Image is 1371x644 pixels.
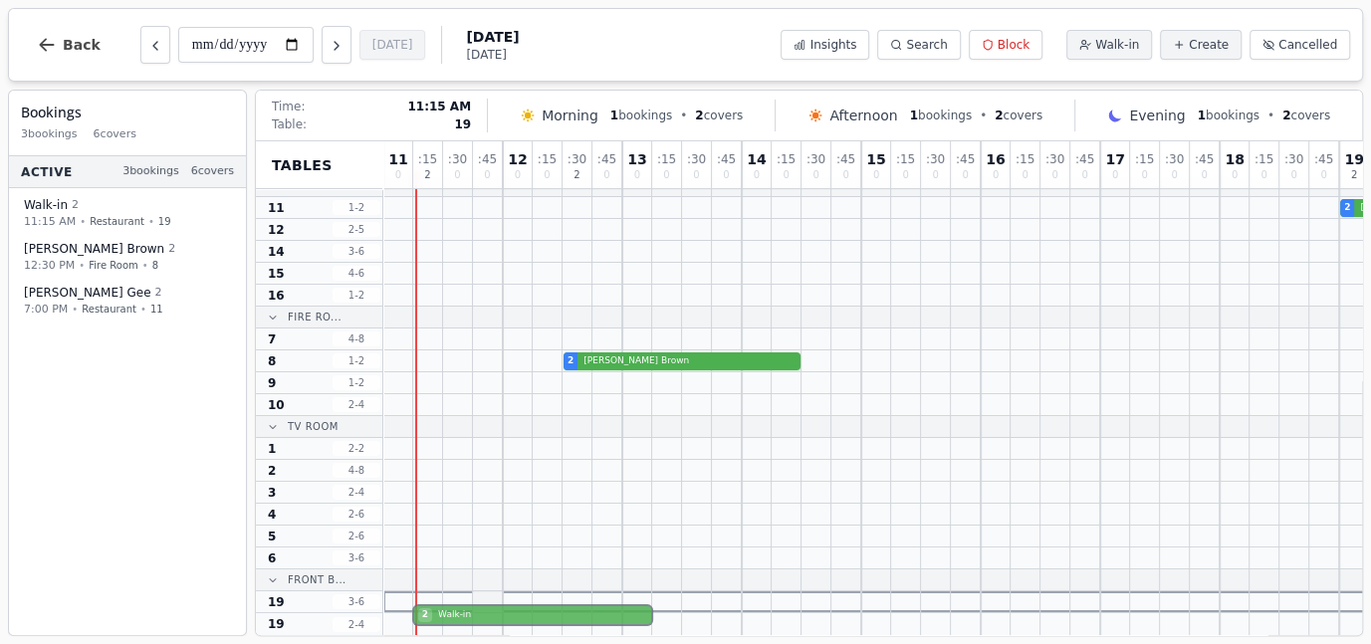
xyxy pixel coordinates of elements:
span: : 15 [777,153,796,165]
span: 5 [268,529,276,544]
button: [PERSON_NAME] Gee27:00 PM•Restaurant•11 [13,278,242,324]
button: Cancelled [1250,30,1350,60]
span: : 15 [418,153,437,165]
span: 1 [910,108,918,122]
span: bookings [610,107,672,123]
span: 0 [873,170,879,180]
span: Time: [272,99,305,114]
span: 0 [1201,170,1207,180]
span: 4 [268,507,276,523]
span: 1 - 2 [333,375,380,390]
span: 2 [1351,170,1357,180]
span: 2 [268,463,276,479]
span: Tables [272,155,333,175]
span: 4 - 6 [333,266,380,281]
span: : 45 [836,153,855,165]
span: 1 - 2 [333,353,380,368]
span: : 30 [806,153,825,165]
span: 14 [268,244,285,260]
span: 0 [663,170,669,180]
span: : 15 [1135,153,1154,165]
span: 13 [627,152,646,166]
span: Restaurant [90,214,144,229]
span: 4 - 8 [333,463,380,478]
span: : 45 [956,153,975,165]
span: 11 [150,302,163,317]
span: 6 covers [94,126,136,143]
span: 3 bookings [21,126,78,143]
span: : 30 [1165,153,1184,165]
span: 0 [693,170,699,180]
span: 0 [454,170,460,180]
span: 3 - 6 [333,550,380,565]
span: Morning [542,106,598,125]
span: 2 [155,285,162,302]
span: Block [998,37,1029,53]
span: 1 - 2 [333,288,380,303]
button: Block [969,30,1042,60]
span: 0 [1232,170,1238,180]
span: Insights [809,37,856,53]
span: 1 [1197,108,1205,122]
span: 0 [395,170,401,180]
span: • [72,302,78,317]
span: Cancelled [1278,37,1337,53]
span: Evening [1129,106,1185,125]
span: 0 [783,170,789,180]
span: TV Room [288,419,339,434]
span: 15 [866,152,885,166]
span: : 15 [896,153,915,165]
span: : 45 [597,153,616,165]
span: 2 - 2 [333,441,380,456]
span: 0 [1141,170,1147,180]
span: Restaurant [82,302,136,317]
span: bookings [1197,107,1258,123]
span: Fire Ro... [288,310,342,324]
span: Table: [272,116,307,132]
span: 0 [1112,170,1118,180]
span: • [680,107,687,123]
span: Search [906,37,947,53]
span: 2 [573,170,579,180]
span: 8 [268,353,276,369]
span: 0 [1051,170,1057,180]
span: 1 [610,108,618,122]
span: 4 - 8 [333,331,380,346]
span: • [148,214,154,229]
span: Afternoon [829,106,897,125]
span: 19 [268,594,285,610]
span: 0 [812,170,818,180]
span: 2 - 4 [333,397,380,412]
h3: Bookings [21,103,234,122]
span: 7:00 PM [24,301,68,318]
span: 2 [695,108,703,122]
button: Back [21,21,116,69]
span: covers [1282,107,1330,123]
span: Active [21,163,73,179]
span: 16 [986,152,1005,166]
span: 11:15 AM [24,213,76,230]
button: Search [877,30,960,60]
span: 0 [754,170,760,180]
span: 2 [72,197,79,214]
span: • [140,302,146,317]
span: 19 [158,214,171,229]
span: 10 [268,397,285,413]
span: 6 covers [191,163,234,180]
span: : 45 [478,153,497,165]
span: Create [1189,37,1229,53]
span: bookings [910,107,972,123]
span: 1 - 2 [333,200,380,215]
span: 0 [1290,170,1296,180]
span: [PERSON_NAME] Gee [24,285,151,301]
span: 9 [268,375,276,391]
span: 19 [268,616,285,632]
span: 0 [515,170,521,180]
span: 2 [1282,108,1290,122]
span: : 30 [568,153,586,165]
span: 12 [268,222,285,238]
span: 2 [168,241,175,258]
span: Walk-in [24,197,68,213]
span: 0 [1081,170,1087,180]
span: Fire Room [89,258,138,273]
